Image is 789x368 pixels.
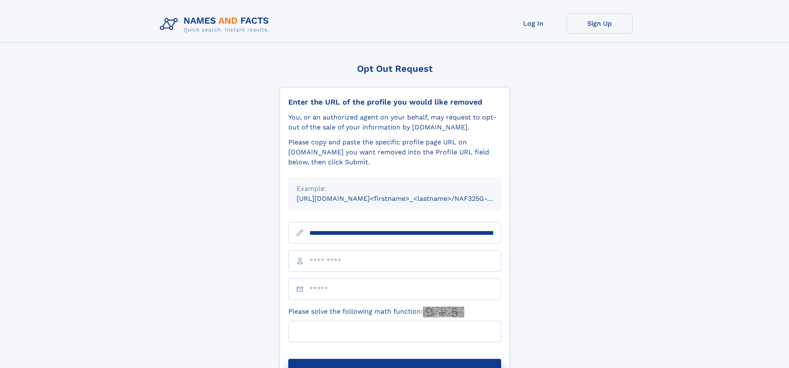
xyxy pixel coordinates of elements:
[297,184,493,194] div: Example:
[288,307,464,317] label: Please solve the following math function:
[157,13,276,36] img: Logo Names and Facts
[567,13,633,34] a: Sign Up
[288,137,501,167] div: Please copy and paste the specific profile page URL on [DOMAIN_NAME] you want removed into the Pr...
[288,112,501,132] div: You, or an authorized agent on your behalf, may request to opt-out of the sale of your informatio...
[280,63,510,74] div: Opt Out Request
[500,13,567,34] a: Log In
[297,195,517,202] small: [URL][DOMAIN_NAME]<firstname>_<lastname>/NAF325G-xxxxxxxx
[288,97,501,107] div: Enter the URL of the profile you would like removed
